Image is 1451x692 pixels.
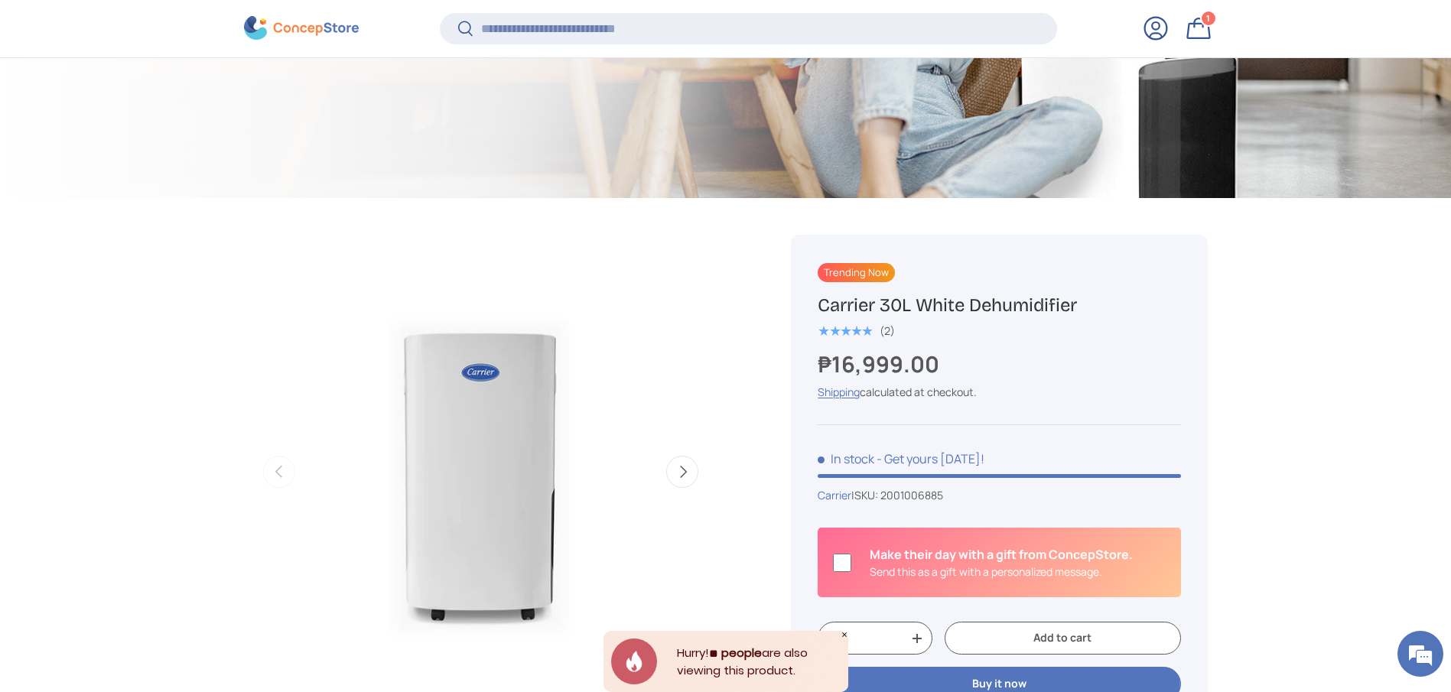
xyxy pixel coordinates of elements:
h1: Carrier 30L White Dehumidifier [818,294,1180,317]
span: 2001006885 [880,488,943,502]
a: 5.0 out of 5.0 stars (2) [818,321,895,338]
span: In stock [818,450,874,467]
div: Chat with us now [80,86,257,106]
span: | [851,488,943,502]
span: We're online! [89,193,211,347]
strong: ₱16,999.00 [818,349,943,379]
a: Shipping [818,385,860,399]
div: calculated at checkout. [818,384,1180,400]
span: ★★★★★ [818,323,872,339]
p: - Get yours [DATE]! [877,450,984,467]
button: Add to cart [945,622,1180,655]
span: SKU: [854,488,878,502]
div: (2) [880,325,895,336]
input: Is this a gift? [833,554,851,572]
img: ConcepStore [244,17,359,41]
span: Trending Now [818,263,895,282]
span: 1 [1206,13,1210,24]
a: Carrier [818,488,851,502]
div: Is this a gift? [870,545,1133,580]
div: Minimize live chat window [251,8,288,44]
textarea: Type your message and hit 'Enter' [8,417,291,471]
div: 5.0 out of 5.0 stars [818,324,872,338]
div: Close [841,631,848,638]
